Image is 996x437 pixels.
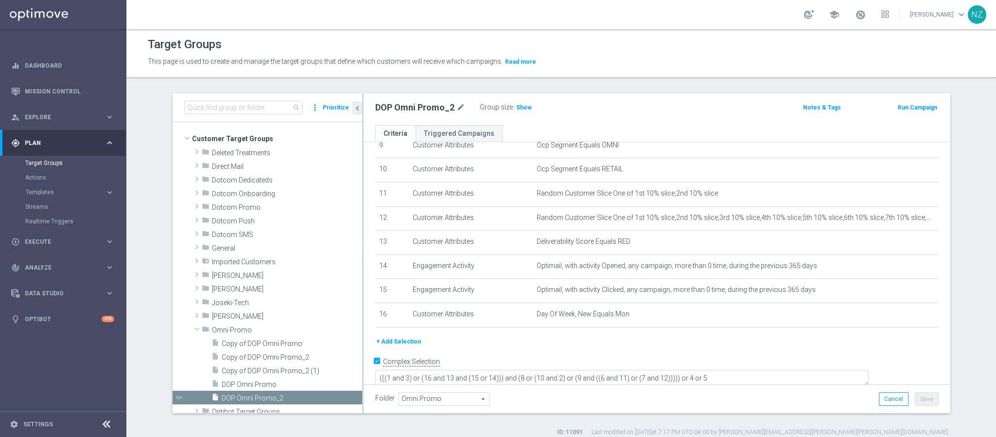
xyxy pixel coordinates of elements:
i: gps_fixed [11,139,20,147]
a: Target Groups [25,159,101,167]
span: Omni Promo [212,326,362,334]
i: folder [202,284,210,295]
span: Templates [26,189,95,195]
i: folder [202,243,210,255]
button: play_circle_outline Execute keyboard_arrow_right [11,238,115,246]
label: Complex Selection [383,357,440,366]
label: Group size [480,103,513,111]
button: Data Studio keyboard_arrow_right [11,290,115,297]
h2: DOP Omni Promo_2 [375,102,454,113]
div: Templates [25,185,125,200]
div: Mission Control [11,88,115,95]
span: Direct Mail [212,163,362,171]
td: 15 [375,279,409,303]
div: Analyze [11,263,105,272]
span: Explore [25,114,105,120]
button: Notes & Tags [802,102,842,113]
button: Prioritize [321,101,350,114]
span: Deliverability Score Equals RED [537,237,630,246]
i: insert_drive_file [211,366,219,377]
span: This page is used to create and manage the target groups that define which customers will receive... [148,57,503,65]
i: folder [202,311,210,323]
i: keyboard_arrow_right [105,188,114,197]
span: Day Of Week, New Equals Mon [537,310,629,318]
i: play_circle_outline [11,237,20,246]
button: Cancel [879,392,909,406]
span: keyboard_arrow_down [956,9,967,20]
span: Dotcom Push [212,217,362,225]
td: 9 [375,134,409,158]
span: Deleted Treatments [212,149,362,157]
span: DOP Omni Promo_2 [222,394,362,402]
span: Customer Target Groups [192,132,362,146]
button: Run Campaign [897,102,938,113]
div: Actions [25,170,125,185]
span: Joseki-Tech [212,299,362,307]
td: 12 [375,206,409,231]
span: Optibot Target Groups [212,408,362,416]
a: Actions [25,174,101,182]
button: Save [915,392,939,406]
i: insert_drive_file [211,339,219,350]
span: Optimail, with activity Opened, any campaign, more than 0 time, during the previous 365 days [537,262,817,270]
label: Last modified on [DATE] at 7:17 PM UTC-04:00 by [PERSON_NAME][EMAIL_ADDRESS][PERSON_NAME][PERSON_... [592,428,948,437]
div: Dashboard [11,53,114,78]
div: Realtime Triggers [25,214,125,229]
td: Customer Attributes [409,182,533,206]
div: Optibot [11,306,114,332]
i: keyboard_arrow_right [105,237,114,246]
span: Optimail, with activity Clicked, any campaign, more than 0 time, during the previous 365 days [537,286,816,294]
label: Folder [375,394,395,402]
label: : [513,103,514,111]
span: search [293,104,300,111]
span: Analyze [25,265,105,271]
div: Data Studio [11,289,105,298]
div: lightbulb Optibot +10 [11,315,115,323]
div: Execute [11,237,105,246]
span: DOP Omni Promo [222,381,362,389]
i: insert_drive_file [211,393,219,404]
div: equalizer Dashboard [11,62,115,70]
td: Engagement Activity [409,279,533,303]
span: Show [516,104,532,111]
a: [PERSON_NAME]keyboard_arrow_down [909,7,968,22]
a: Optibot [25,306,102,332]
button: + Add Selection [375,336,422,347]
i: track_changes [11,263,20,272]
button: chevron_left [352,101,362,115]
span: Dotcom Promo [212,203,362,212]
i: equalizer [11,61,20,70]
span: Copy of DOP Omni Promo_2 (1) [222,367,362,375]
td: 16 [375,303,409,327]
i: person_search [11,113,20,122]
span: Dotcom Dedicateds [212,176,362,184]
i: folder [202,230,210,241]
td: 11 [375,182,409,206]
div: NZ [968,5,986,24]
a: Criteria [375,125,416,142]
td: Customer Attributes [409,231,533,255]
div: Explore [11,113,105,122]
span: Random Customer Slice One of 1st 10% slice,2nd 10% slice [537,189,718,198]
a: Streams [25,203,101,211]
a: Triggered Campaigns [416,125,503,142]
button: person_search Explore keyboard_arrow_right [11,113,115,121]
a: Dashboard [25,53,114,78]
td: Engagement Activity [409,255,533,279]
i: keyboard_arrow_right [105,263,114,272]
span: Ocp Segment Equals RETAIL [537,165,623,173]
span: Mary [212,312,362,321]
span: General [212,244,362,253]
input: Quick find group or folder [184,101,303,114]
td: Customer Attributes [409,134,533,158]
i: insert_drive_file [211,380,219,391]
i: folder [202,407,210,418]
td: 14 [375,255,409,279]
div: gps_fixed Plan keyboard_arrow_right [11,139,115,147]
span: Copy of DOP Omni Promo_2 [222,353,362,362]
div: Mission Control [11,78,114,104]
i: insert_drive_file [211,352,219,364]
span: Copy of DOP Omni Promo [222,340,362,348]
